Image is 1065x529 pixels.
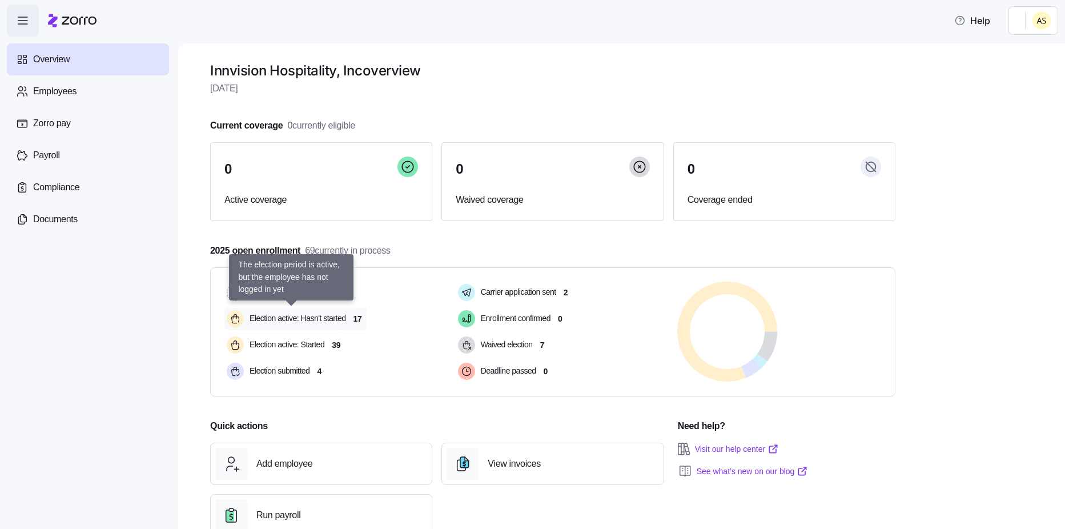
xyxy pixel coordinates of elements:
img: 25966653fc60c1c706604e5d62ac2791 [1032,11,1051,30]
span: Enrollment confirmed [477,312,554,324]
a: Documents [7,203,169,235]
img: Employer logo [993,14,1016,27]
span: 7 [543,339,548,350]
span: Waived coverage [456,193,649,207]
a: Employees [7,75,169,107]
span: Election submitted [246,365,314,376]
span: 69 currently in process [308,243,401,258]
span: Run payroll [256,508,303,522]
span: [DATE] [210,82,895,96]
span: Documents [33,213,80,227]
span: 0 [224,162,234,175]
span: Add employee [256,456,317,471]
span: View invoices [488,456,545,471]
span: Waived election [477,339,536,350]
span: 17 [360,312,368,324]
span: 2025 open enrollment [210,243,401,258]
a: Zorro pay [7,107,169,139]
a: Overview [7,43,169,75]
span: 0 [561,312,566,324]
button: Help [922,9,976,32]
a: Visit our help center [695,443,783,454]
span: Help [931,14,967,27]
span: Carrier application sent [477,286,561,298]
span: 0 currently eligible [288,119,362,133]
h1: Innvision Hospitality, Inc overview [210,62,895,79]
span: Payroll [33,149,62,163]
span: 0 [344,286,349,298]
span: 0 [456,162,465,175]
span: Election active: Started [246,339,329,350]
span: 0 [688,162,697,175]
span: Deadline passed [477,365,539,376]
a: See what’s new on our blog [697,465,813,476]
span: Quick actions [210,419,268,433]
span: Active coverage [224,193,418,207]
span: Need help? [678,419,725,433]
span: Pending election window [246,286,336,298]
span: 0 [546,365,551,376]
span: Election active: Hasn't started [246,312,353,324]
span: Coverage ended [688,193,881,207]
span: Current coverage [210,119,362,133]
a: Payroll [7,139,169,171]
span: Overview [33,53,72,67]
span: Employees [33,85,79,99]
span: 4 [321,365,326,376]
span: 2 [568,286,573,298]
span: Compliance [33,181,83,195]
span: Zorro pay [33,117,74,131]
a: Compliance [7,171,169,203]
span: 39 [337,339,347,350]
